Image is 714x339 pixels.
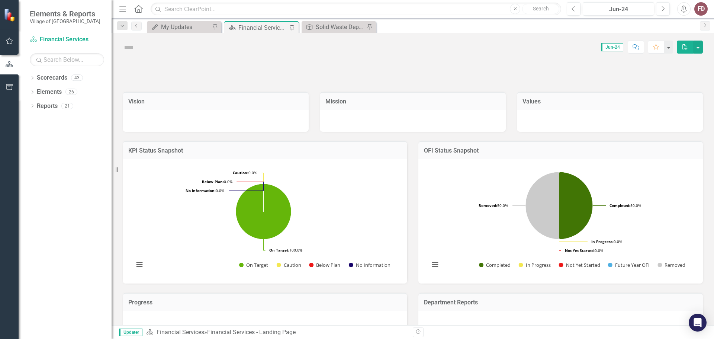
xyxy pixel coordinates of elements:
div: 26 [65,89,77,95]
text: 50.0% [479,203,508,208]
div: Financial Services - Landing Page [238,23,287,32]
a: Reports [37,102,58,111]
button: Show Completed [479,262,511,268]
div: Chart. Highcharts interactive chart. [130,164,400,276]
path: Removed, 1. [525,172,559,239]
h3: Department Reports [424,299,697,306]
text: 100.0% [269,247,302,253]
tspan: In Progress: [591,239,614,244]
text: 0.0% [233,170,257,175]
small: Village of [GEOGRAPHIC_DATA] [30,18,100,24]
tspan: Removed: [479,203,497,208]
text: Removed [665,262,685,268]
tspan: On Target: [269,247,289,253]
text: 0.0% [186,188,224,193]
span: Updater [119,329,142,336]
h3: Mission [325,98,500,105]
div: 43 [71,75,83,81]
button: Show Future Year OFI [608,262,650,268]
div: 21 [61,103,73,109]
tspan: Not Yet Started: [565,248,595,253]
div: Financial Services - Landing Page [207,329,296,336]
a: Financial Services [30,35,104,44]
div: My Updates [161,22,210,32]
button: FD [694,2,708,16]
svg: Interactive chart [130,164,397,276]
tspan: Completed: [610,203,630,208]
input: Search Below... [30,53,104,66]
h3: Vision [128,98,303,105]
a: Scorecards [37,74,67,82]
a: Elements [37,88,62,96]
text: 0.0% [565,248,603,253]
div: Jun-24 [585,5,652,14]
button: Show Caution [277,262,301,268]
img: Not Defined [123,41,135,53]
tspan: Caution: [233,170,248,175]
button: Search [522,4,559,14]
div: Solid Waste Department Score [316,22,365,32]
button: Show Removed [657,262,685,268]
button: Show Not Yet Started [559,262,600,268]
a: My Updates [149,22,210,32]
h3: OFI Status Snapshot [424,147,697,154]
h3: Values [522,98,697,105]
div: » [146,328,407,337]
button: View chart menu, Chart [134,259,145,270]
path: On Target, 11. [236,184,291,239]
button: View chart menu, Chart [430,259,440,270]
div: Chart. Highcharts interactive chart. [426,164,695,276]
span: Jun-24 [601,43,623,51]
path: Completed, 1. [559,172,593,239]
img: ClearPoint Strategy [4,9,17,22]
svg: Interactive chart [426,164,692,276]
a: Solid Waste Department Score [303,22,365,32]
button: Show In Progress [519,262,551,268]
button: Jun-24 [583,2,654,16]
button: Show Below Plan [309,262,341,268]
a: Financial Services [157,329,204,336]
text: 50.0% [610,203,641,208]
button: Show No Information [349,262,390,268]
tspan: Below Plan: [202,179,224,184]
input: Search ClearPoint... [151,3,561,16]
text: 0.0% [202,179,232,184]
h3: Progress [128,299,402,306]
span: Search [533,6,549,12]
h3: KPI Status Snapshot [128,147,402,154]
text: 0.0% [591,239,622,244]
div: Open Intercom Messenger [689,314,707,332]
button: Show On Target [239,262,268,268]
tspan: No Information: [186,188,216,193]
span: Elements & Reports [30,9,100,18]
